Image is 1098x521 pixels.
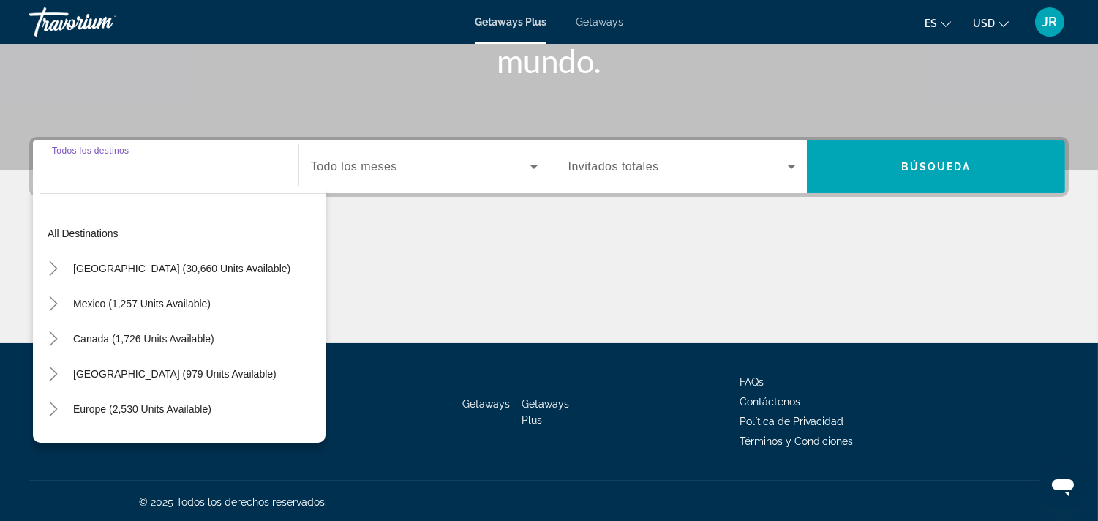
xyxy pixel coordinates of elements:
[48,228,119,239] span: All destinations
[73,403,211,415] span: Europe (2,530 units available)
[576,16,623,28] a: Getaways
[973,18,995,29] span: USD
[40,220,326,247] button: All destinations
[66,255,298,282] button: [GEOGRAPHIC_DATA] (30,660 units available)
[901,161,971,173] span: Búsqueda
[40,432,66,457] button: Toggle Australia (210 units available)
[925,18,937,29] span: es
[311,160,397,173] span: Todo los meses
[66,396,219,422] button: Europe (2,530 units available)
[740,396,800,408] a: Contáctenos
[33,140,1065,193] div: Search widget
[73,263,290,274] span: [GEOGRAPHIC_DATA] (30,660 units available)
[1042,15,1058,29] span: JR
[29,3,176,41] a: Travorium
[139,496,327,508] span: © 2025 Todos los derechos reservados.
[740,435,853,447] a: Términos y Condiciones
[462,398,510,410] a: Getaways
[40,397,66,422] button: Toggle Europe (2,530 units available)
[66,361,284,387] button: [GEOGRAPHIC_DATA] (979 units available)
[807,140,1065,193] button: Búsqueda
[73,333,214,345] span: Canada (1,726 units available)
[568,160,659,173] span: Invitados totales
[73,368,277,380] span: [GEOGRAPHIC_DATA] (979 units available)
[1039,462,1086,509] iframe: Botón para iniciar la ventana de mensajería
[40,256,66,282] button: Toggle United States (30,660 units available)
[740,376,764,388] a: FAQs
[1031,7,1069,37] button: User Menu
[73,298,211,310] span: Mexico (1,257 units available)
[740,416,843,427] a: Política de Privacidad
[925,12,951,34] button: Change language
[66,431,217,457] button: Australia (210 units available)
[40,361,66,387] button: Toggle Caribbean & Atlantic Islands (979 units available)
[522,398,569,426] a: Getaways Plus
[475,16,546,28] a: Getaways Plus
[52,146,129,155] span: Todos los destinos
[40,326,66,352] button: Toggle Canada (1,726 units available)
[40,291,66,317] button: Toggle Mexico (1,257 units available)
[66,291,218,317] button: Mexico (1,257 units available)
[66,326,222,352] button: Canada (1,726 units available)
[973,12,1009,34] button: Change currency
